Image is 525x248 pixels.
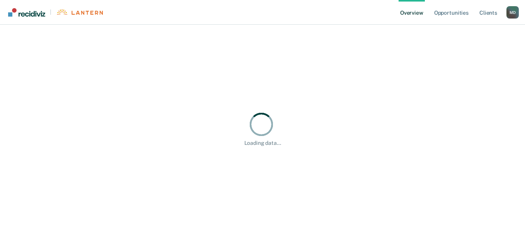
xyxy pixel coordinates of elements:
img: Lantern [56,9,103,15]
div: Loading data... [244,140,281,146]
span: | [45,9,56,15]
div: M D [506,6,519,19]
img: Recidiviz [8,8,45,17]
button: Profile dropdown button [506,6,519,19]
